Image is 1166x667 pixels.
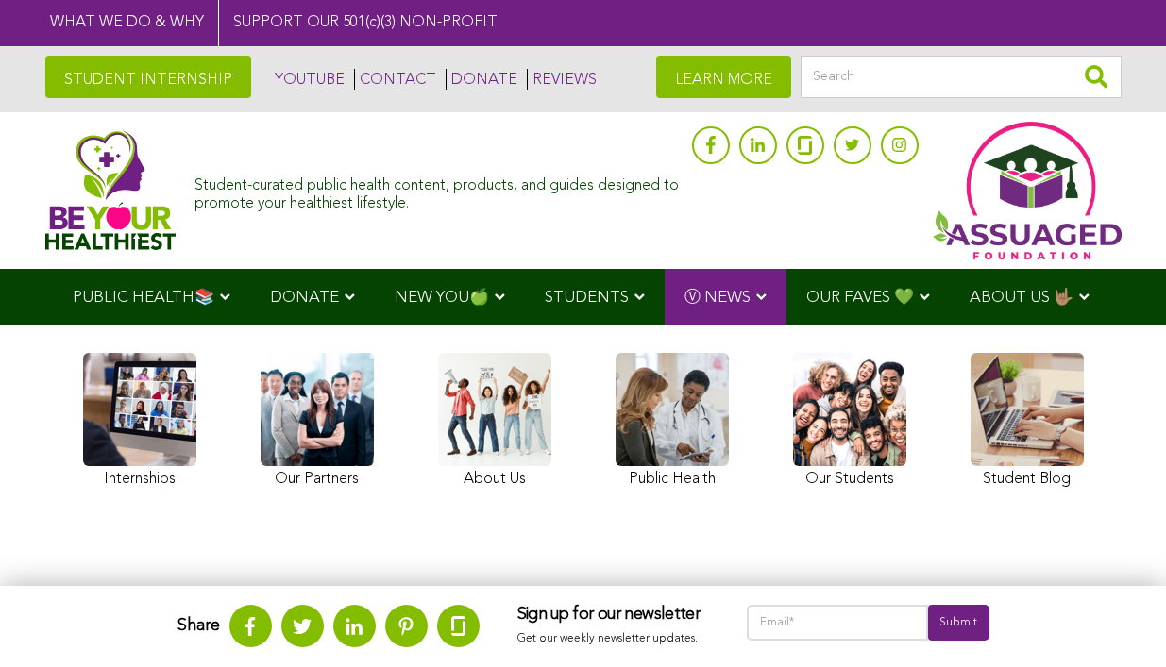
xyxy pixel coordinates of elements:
a: LEARN MORE [656,56,791,98]
div: Student-curated public health content, products, and guides designed to promote your healthiest l... [194,168,682,213]
a: REVIEWS [527,69,597,90]
input: Submit [928,605,989,641]
input: Search [801,56,1122,98]
strong: Share [177,617,220,634]
span: NEW YOU🍏 [395,290,489,306]
span: DONATE [270,290,339,306]
img: glassdoor.svg [451,616,465,636]
a: DONATE [446,69,517,90]
p: Get our weekly newsletter updates. [517,629,709,650]
a: STUDENT INTERNSHIP [45,56,251,98]
img: glassdoor [798,136,811,155]
img: Assuaged App [933,122,1122,259]
span: ABOUT US 🤟🏽 [970,290,1073,306]
img: Assuaged [45,130,177,250]
h3: Sign up for our newsletter [517,605,709,625]
a: YOUTUBE [270,69,345,90]
a: CONTACT [354,69,436,90]
input: Email* [747,605,929,641]
span: STUDENTS [545,290,629,306]
span: Ⓥ NEWS [684,290,751,306]
span: PUBLIC HEALTH📚 [73,290,214,306]
div: Navigation Menu [45,269,1122,325]
span: OUR FAVES 💚 [806,290,914,306]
